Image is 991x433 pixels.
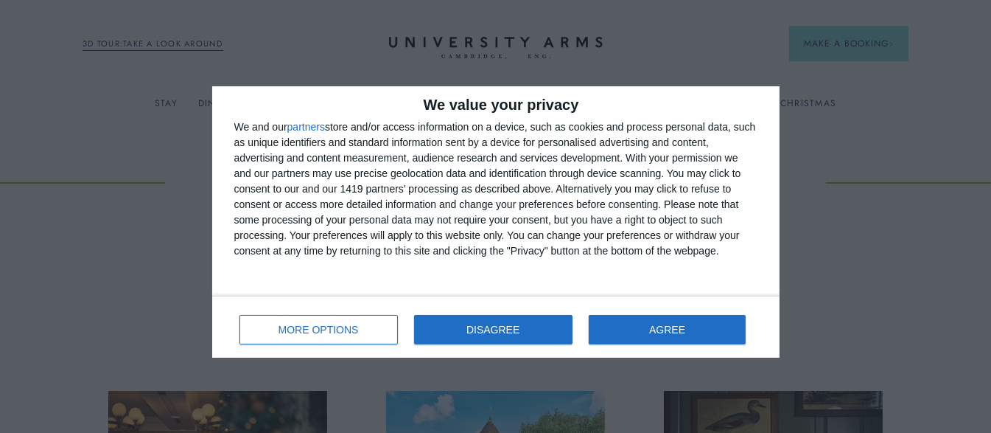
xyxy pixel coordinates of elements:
div: We and our store and/or access information on a device, such as cookies and process personal data... [234,119,757,259]
button: AGREE [589,315,746,344]
button: partners [287,122,325,132]
span: AGREE [649,325,685,335]
div: qc-cmp2-ui [212,86,780,358]
span: MORE OPTIONS [279,325,359,335]
button: MORE OPTIONS [239,315,398,344]
h2: We value your privacy [234,97,757,112]
span: DISAGREE [466,325,519,335]
button: DISAGREE [414,315,572,344]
